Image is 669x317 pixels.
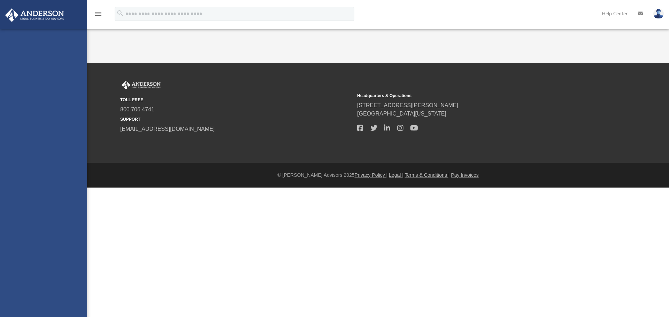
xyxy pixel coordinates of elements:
a: Pay Invoices [451,172,478,178]
a: [EMAIL_ADDRESS][DOMAIN_NAME] [120,126,215,132]
small: TOLL FREE [120,97,352,103]
a: Legal | [389,172,403,178]
img: User Pic [653,9,664,19]
img: Anderson Advisors Platinum Portal [120,81,162,90]
i: search [116,9,124,17]
a: Privacy Policy | [355,172,388,178]
i: menu [94,10,102,18]
a: 800.706.4741 [120,106,154,112]
small: Headquarters & Operations [357,93,589,99]
div: © [PERSON_NAME] Advisors 2025 [87,172,669,179]
img: Anderson Advisors Platinum Portal [3,8,66,22]
a: Terms & Conditions | [405,172,450,178]
a: [GEOGRAPHIC_DATA][US_STATE] [357,111,446,117]
a: [STREET_ADDRESS][PERSON_NAME] [357,102,458,108]
small: SUPPORT [120,116,352,122]
a: menu [94,13,102,18]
